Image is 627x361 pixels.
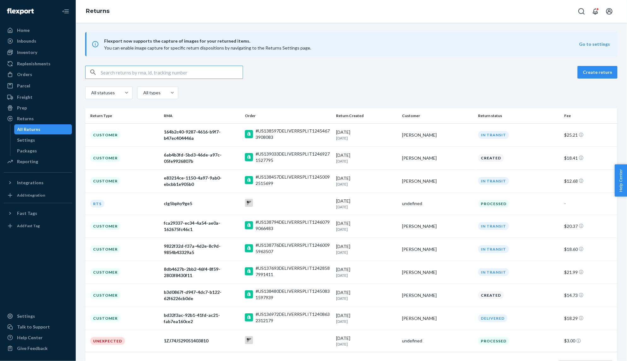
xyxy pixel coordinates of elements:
div: Customer [90,268,121,276]
a: Home [4,25,72,35]
a: Reporting [4,157,72,167]
th: Return Created [334,108,399,123]
p: [DATE] [336,250,397,255]
div: Freight [17,94,33,100]
div: Settings [17,137,35,143]
th: Order [242,108,334,123]
div: 8db4627b-2bb2-46f4-8f59-2803f8430f11 [164,266,240,279]
a: Freight [4,92,72,102]
th: Customer [399,108,476,123]
a: Talk to Support [4,322,72,332]
div: #US138457DELIVERRSPLIT12450092515699 [256,174,331,186]
button: Fast Tags [4,208,72,218]
td: $25.21 [562,123,618,146]
p: [DATE] [336,319,397,324]
div: [DATE] [336,243,397,255]
div: Reporting [17,158,38,165]
p: [DATE] [336,296,397,301]
div: All types [143,90,160,96]
div: #US138480DELIVERRSPLIT12450831597939 [256,288,331,301]
button: Create return [577,66,618,79]
div: [DATE] [336,129,397,141]
img: Flexport logo [7,8,34,15]
div: Processed [478,200,509,208]
td: $18.29 [562,307,618,330]
div: Unexpected [90,337,125,345]
ol: breadcrumbs [81,2,115,21]
th: Return status [476,108,562,123]
button: Go to settings [579,41,610,47]
div: Customer [90,131,121,139]
div: b3d0867f-d947-4dc7-b122-62f6226cb0de [164,289,240,302]
div: undefined [402,338,473,344]
p: [DATE] [336,273,397,278]
div: Packages [17,148,37,154]
div: RTS [90,200,104,208]
div: Returns [17,115,34,122]
div: Talk to Support [17,324,50,330]
a: Inventory [4,47,72,57]
div: [PERSON_NAME] [402,132,473,138]
p: [DATE] [336,158,397,164]
a: Packages [14,146,72,156]
div: Parcel [17,83,30,89]
a: Returns [4,114,72,124]
div: [PERSON_NAME] [402,315,473,322]
div: e83214ce-1150-4a97-9ab0-ebcbb1e905b0 [164,175,240,187]
td: $3.00 [562,330,618,352]
div: [DATE] [336,152,397,164]
div: Inventory [17,49,37,56]
div: [DATE] [336,175,397,187]
td: $21.99 [562,261,618,284]
div: [PERSON_NAME] [402,178,473,184]
div: Customer [90,291,121,299]
div: [PERSON_NAME] [402,155,473,161]
th: Fee [562,108,618,123]
div: In Transit [478,177,509,185]
div: #US138776DELIVERRSPLIT12460095963507 [256,242,331,255]
div: Created [478,154,504,162]
div: Integrations [17,180,44,186]
button: Open Search Box [575,5,588,18]
div: [DATE] [336,289,397,301]
div: [DATE] [336,312,397,324]
span: Flexport now supports the capture of images for your returned items. [104,37,579,45]
div: 1ZJ74J529051403810 [164,338,240,344]
div: bd32f3ac-92b1-41fd-ac21-fab7ea160ce2 [164,312,240,325]
div: #US139033DELIVERRSPLIT12469271527795 [256,151,331,163]
div: Add Fast Tag [17,223,40,228]
div: [PERSON_NAME] [402,292,473,299]
button: Help Center [615,164,627,197]
div: 6ab4b3fd-5bd3-46de-a97c-05fe9926807b [164,152,240,164]
a: Help Center [4,333,72,343]
td: $12.68 [562,169,618,192]
div: Add Integration [17,192,45,198]
div: - [564,200,612,207]
div: [PERSON_NAME] [402,269,473,275]
a: Inbounds [4,36,72,46]
div: #US137693DELIVERRSPLIT12428587991411 [256,265,331,278]
div: undefined [402,200,473,207]
div: Delivered [478,314,507,322]
div: All statuses [91,90,114,96]
div: Customer [90,154,121,162]
div: [DATE] [336,335,397,347]
p: [DATE] [336,135,397,141]
div: Customer [90,314,121,322]
td: $18.41 [562,146,618,169]
div: #US138794DELIVERRSPLIT12460799066483 [256,219,331,232]
a: All Returns [14,124,72,134]
button: Integrations [4,178,72,188]
div: Prep [17,105,27,111]
div: [DATE] [336,220,397,232]
div: All Returns [17,126,41,133]
div: Inbounds [17,38,36,44]
p: [DATE] [336,227,397,232]
div: Fast Tags [17,210,37,216]
div: Settings [17,313,35,319]
div: clg5bphy9ge5 [164,200,240,207]
div: [PERSON_NAME] [402,246,473,252]
p: [DATE] [336,181,397,187]
a: Returns [86,8,109,15]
